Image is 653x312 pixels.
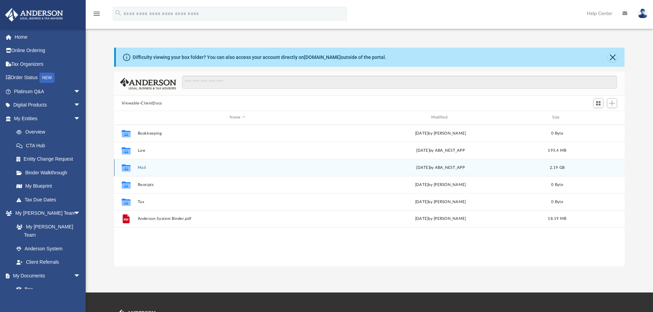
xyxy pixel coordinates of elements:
a: Entity Change Request [10,152,91,166]
a: [DOMAIN_NAME] [304,54,341,60]
div: [DATE] by [PERSON_NAME] [340,130,540,136]
a: menu [93,13,101,18]
button: Law [137,148,337,153]
a: Order StatusNEW [5,71,91,85]
span: arrow_drop_down [74,269,87,283]
a: CTA Hub [10,139,91,152]
div: grid [114,125,625,266]
button: Anderson System Binder.pdf [137,216,337,221]
a: My [PERSON_NAME] Teamarrow_drop_down [5,207,87,220]
div: Difficulty viewing your box folder? You can also access your account directly on outside of the p... [133,54,386,61]
div: Name [137,114,337,121]
a: Client Referrals [10,255,87,269]
a: Box [10,283,84,296]
span: 195.4 MB [548,148,566,152]
span: 0 Byte [551,131,563,135]
span: arrow_drop_down [74,85,87,99]
a: Tax Due Dates [10,193,91,207]
button: Tax [137,200,337,204]
input: Search files and folders [182,76,617,89]
div: [DATE] by ABA_NEST_APP [340,147,540,153]
div: NEW [39,73,55,83]
img: User Pic [638,9,648,18]
span: arrow_drop_down [74,112,87,126]
span: 18.19 MB [548,217,566,221]
span: [DATE] [416,165,430,169]
a: My [PERSON_NAME] Team [10,220,84,242]
div: id [574,114,622,121]
a: My Entitiesarrow_drop_down [5,112,91,125]
a: Platinum Q&Aarrow_drop_down [5,85,91,98]
a: Home [5,30,91,44]
span: arrow_drop_down [74,98,87,112]
span: arrow_drop_down [74,207,87,221]
a: My Blueprint [10,179,87,193]
i: menu [93,10,101,18]
button: Mail [137,165,337,170]
a: Tax Organizers [5,57,91,71]
a: Binder Walkthrough [10,166,91,179]
div: Size [543,114,571,121]
a: Anderson System [10,242,87,255]
a: Online Ordering [5,44,91,58]
button: Close [608,52,617,62]
span: 2.19 GB [549,165,565,169]
div: [DATE] by [PERSON_NAME] [340,182,540,188]
a: Digital Productsarrow_drop_down [5,98,91,112]
span: 0 Byte [551,200,563,203]
button: Receipts [137,183,337,187]
button: Viewable-ClientDocs [122,100,162,107]
span: 0 Byte [551,183,563,186]
div: by ABA_NEST_APP [340,164,540,171]
i: search [114,9,122,17]
button: Switch to Grid View [593,98,604,108]
a: My Documentsarrow_drop_down [5,269,87,283]
div: Modified [340,114,541,121]
button: Bookkeeping [137,131,337,136]
div: id [117,114,134,121]
button: Add [607,98,617,108]
div: [DATE] by [PERSON_NAME] [340,199,540,205]
div: [DATE] by [PERSON_NAME] [340,216,540,222]
img: Anderson Advisors Platinum Portal [3,8,65,22]
a: Overview [10,125,91,139]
